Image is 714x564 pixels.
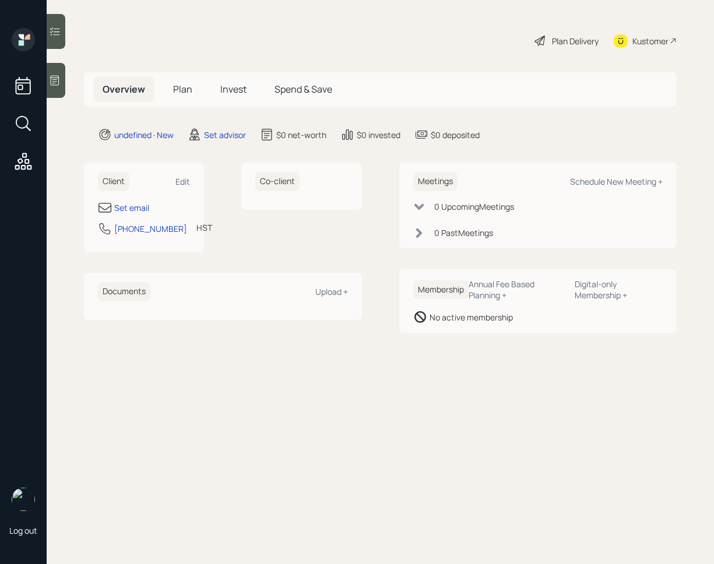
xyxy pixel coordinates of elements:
[469,279,565,301] div: Annual Fee Based Planning +
[204,129,246,141] div: Set advisor
[570,176,663,187] div: Schedule New Meeting +
[276,129,326,141] div: $0 net-worth
[430,311,513,323] div: No active membership
[103,83,145,96] span: Overview
[173,83,192,96] span: Plan
[114,129,174,141] div: undefined · New
[98,172,129,191] h6: Client
[114,202,149,214] div: Set email
[98,282,150,301] h6: Documents
[413,280,469,299] h6: Membership
[9,525,37,536] div: Log out
[275,83,332,96] span: Spend & Save
[632,35,669,47] div: Kustomer
[413,172,458,191] h6: Meetings
[434,200,514,213] div: 0 Upcoming Meeting s
[114,223,187,235] div: [PHONE_NUMBER]
[196,221,212,234] div: HST
[315,286,348,297] div: Upload +
[431,129,480,141] div: $0 deposited
[12,488,35,511] img: retirable_logo.png
[255,172,300,191] h6: Co-client
[575,279,663,301] div: Digital-only Membership +
[220,83,247,96] span: Invest
[434,227,493,239] div: 0 Past Meeting s
[357,129,400,141] div: $0 invested
[552,35,599,47] div: Plan Delivery
[175,176,190,187] div: Edit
